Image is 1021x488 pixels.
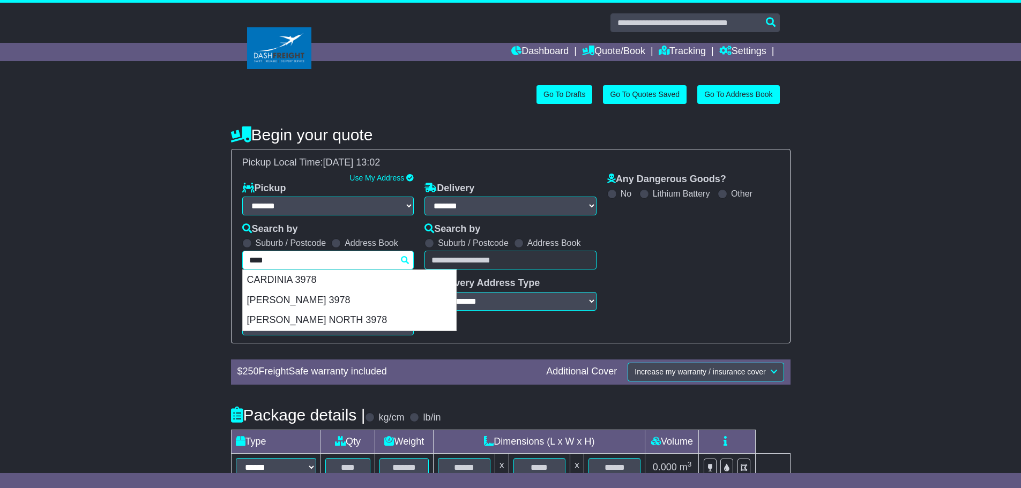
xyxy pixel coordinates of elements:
div: [PERSON_NAME] 3978 [243,290,456,311]
label: Suburb / Postcode [438,238,509,248]
td: Dimensions (L x W x H) [434,430,645,453]
td: Type [231,430,321,453]
label: Search by [424,223,480,235]
a: Go To Address Book [697,85,779,104]
h4: Package details | [231,406,366,424]
label: Lithium Battery [653,189,710,199]
label: Address Book [345,238,398,248]
a: Quote/Book [582,43,645,61]
a: Use My Address [349,174,404,182]
button: Increase my warranty / insurance cover [628,363,784,381]
td: x [495,453,509,481]
a: Dashboard [511,43,569,61]
td: Qty [321,430,375,453]
label: Search by [242,223,298,235]
label: lb/in [423,412,441,424]
span: [DATE] 13:02 [323,157,381,168]
label: Delivery [424,183,474,194]
td: Weight [375,430,434,453]
a: Go To Quotes Saved [603,85,687,104]
div: CARDINIA 3978 [243,270,456,290]
a: Tracking [659,43,706,61]
td: x [570,453,584,481]
div: Additional Cover [541,366,622,378]
div: [PERSON_NAME] NORTH 3978 [243,310,456,331]
a: Go To Drafts [536,85,592,104]
a: Settings [719,43,766,61]
h4: Begin your quote [231,126,791,144]
div: $ FreightSafe warranty included [232,366,541,378]
label: Any Dangerous Goods? [607,174,726,185]
label: No [621,189,631,199]
span: m [680,462,692,472]
span: Increase my warranty / insurance cover [635,367,765,376]
label: Other [731,189,752,199]
label: Delivery Address Type [424,277,540,289]
div: Pickup Local Time: [237,157,785,169]
label: Address Book [527,238,581,248]
label: Suburb / Postcode [256,238,326,248]
label: kg/cm [378,412,404,424]
td: Volume [645,430,699,453]
sup: 3 [688,460,692,468]
label: Pickup [242,183,286,194]
span: 0.000 [653,462,677,472]
span: 250 [243,366,259,377]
